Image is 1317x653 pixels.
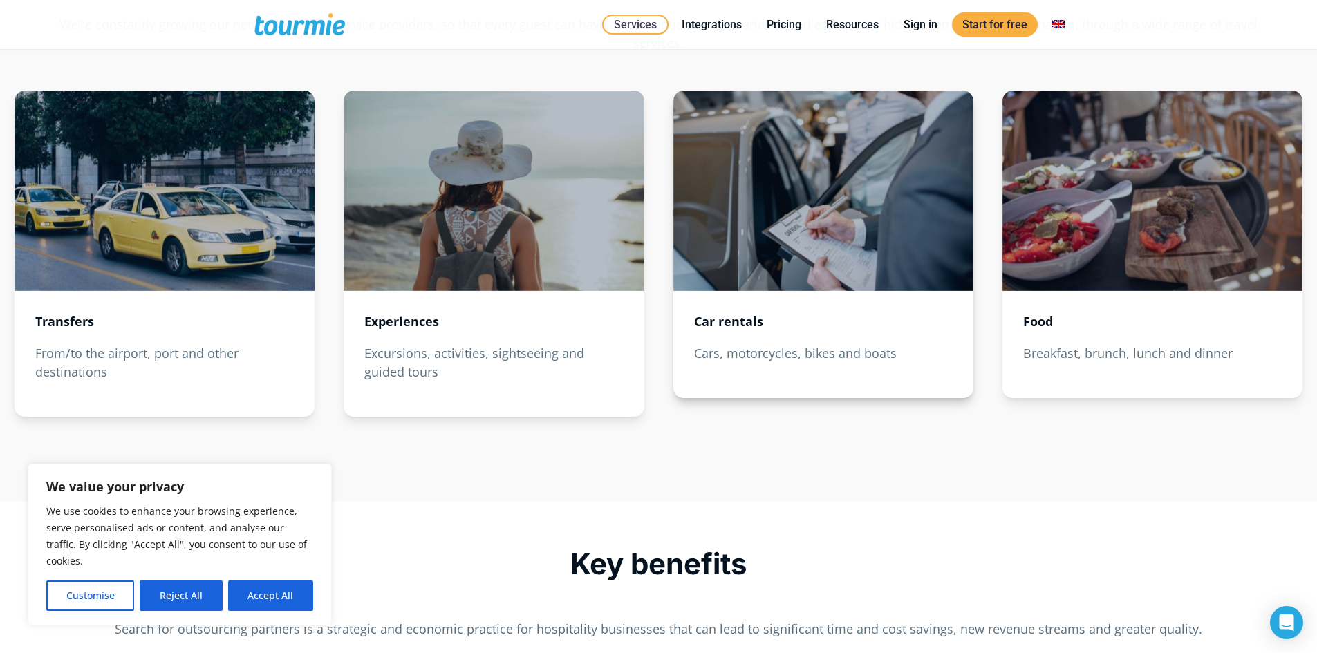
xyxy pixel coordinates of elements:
button: Reject All [140,580,222,611]
p: Cars, motorcycles, bikes and boats [694,344,953,363]
p: Search for outsourcing partners is a strategic and economic practice for hospitality businesses t... [35,620,1282,638]
p: From/to the airport, port and other destinations [35,344,294,381]
a: Switch to [1042,16,1075,33]
div: Open Intercom Messenger [1270,606,1303,639]
p: We use cookies to enhance your browsing experience, serve personalised ads or content, and analys... [46,503,313,569]
strong: Food [1023,313,1053,330]
h1: Key benefits [15,543,1302,585]
button: Accept All [228,580,313,611]
a: Sign in [893,16,948,33]
p: Breakfast, brunch, lunch and dinner [1023,344,1282,363]
a: Resources [816,16,889,33]
strong: Car rentals [694,313,763,330]
p: We value your privacy [46,478,313,495]
strong: Experiences [364,313,439,330]
a: Integrations [671,16,752,33]
strong: Transfers [35,313,94,330]
p: Excursions, activities, sightseeing and guided tours [364,344,623,381]
button: Customise [46,580,134,611]
a: Start for free [952,12,1038,37]
a: Pricing [756,16,812,33]
a: Services [602,15,669,35]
